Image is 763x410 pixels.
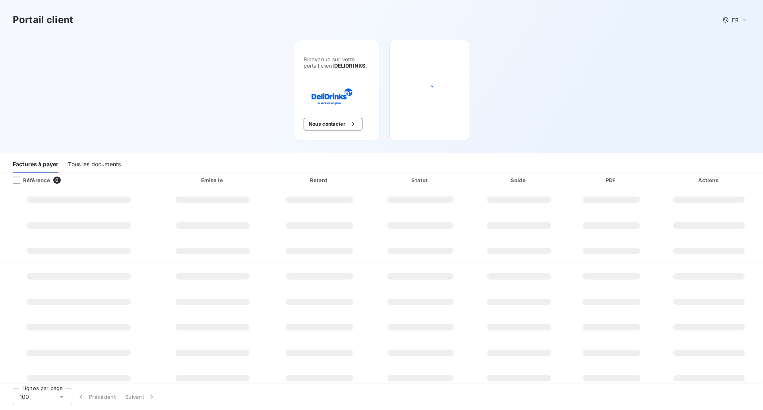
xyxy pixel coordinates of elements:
div: Tous les documents [68,156,121,173]
span: FR [732,17,738,23]
span: DELIDRINKS [334,62,366,69]
button: Précédent [72,389,120,405]
span: Bienvenue sur votre portail client . [304,56,370,69]
img: Company logo [304,88,354,105]
div: PDF [569,176,653,184]
div: Retard [270,176,369,184]
span: 0 [53,177,60,184]
div: Factures à payer [13,156,58,173]
div: Actions [656,176,761,184]
div: Émise le [159,176,267,184]
div: Référence [6,177,50,184]
button: Nous contacter [304,118,362,130]
button: Suivant [120,389,161,405]
span: 100 [19,393,29,401]
div: Solde [472,176,566,184]
div: Statut [372,176,469,184]
h3: Portail client [13,13,73,27]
